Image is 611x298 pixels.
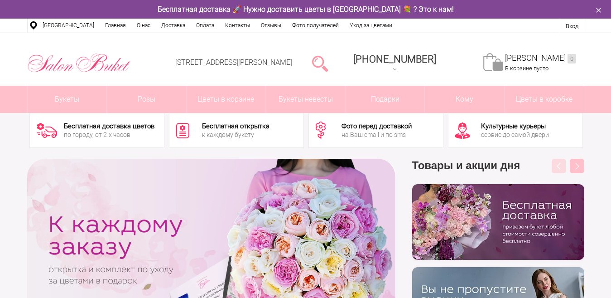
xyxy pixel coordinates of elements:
a: Оплата [191,19,220,32]
a: Контакты [220,19,255,32]
span: В корзине пусто [505,65,548,72]
div: к каждому букету [202,132,269,138]
a: Вход [566,23,578,29]
a: Цветы в коробке [505,86,584,113]
a: Главная [100,19,131,32]
a: [STREET_ADDRESS][PERSON_NAME] [175,58,292,67]
a: Розы [107,86,186,113]
a: Доставка [156,19,191,32]
a: [PHONE_NUMBER] [348,50,442,76]
div: сервис до самой двери [481,132,549,138]
a: Букеты [28,86,107,113]
span: [PHONE_NUMBER] [353,54,436,65]
h3: Товары и акции дня [412,159,584,184]
a: Цветы в корзине [187,86,266,113]
a: [GEOGRAPHIC_DATA] [37,19,100,32]
a: Отзывы [255,19,287,32]
a: О нас [131,19,156,32]
button: Next [570,159,584,173]
div: на Ваш email и по sms [342,132,412,138]
div: Бесплатная доставка 🚀 Нужно доставить цветы в [GEOGRAPHIC_DATA] 💐 ? Это к нам! [20,5,591,14]
img: hpaj04joss48rwypv6hbykmvk1dj7zyr.png.webp [412,184,584,260]
div: Фото перед доставкой [342,123,412,130]
a: Фото получателей [287,19,344,32]
div: Бесплатная доставка цветов [64,123,154,130]
img: Цветы Нижний Новгород [27,51,131,75]
div: Культурные курьеры [481,123,549,130]
a: Букеты невесты [266,86,345,113]
a: [PERSON_NAME] [505,53,576,64]
div: Бесплатная открытка [202,123,269,130]
ins: 0 [568,54,576,64]
a: Подарки [346,86,425,113]
a: Уход за цветами [344,19,398,32]
div: по городу, от 2-х часов [64,132,154,138]
span: Кому [425,86,504,113]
